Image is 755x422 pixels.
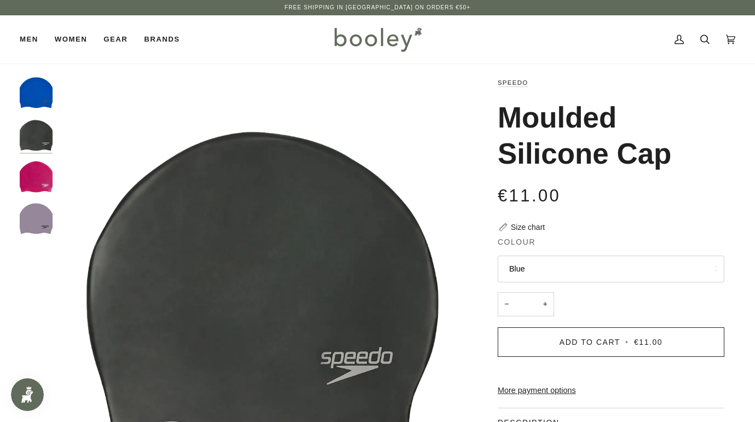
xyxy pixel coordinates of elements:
[498,236,535,248] span: Colour
[20,15,47,63] a: Men
[498,186,561,205] span: €11.00
[103,34,128,45] span: Gear
[330,24,425,55] img: Booley
[20,203,53,235] img: Moulded Silicone Cap
[634,338,662,346] span: €11.00
[285,3,470,12] p: Free Shipping in [GEOGRAPHIC_DATA] on Orders €50+
[144,34,180,45] span: Brands
[498,100,716,172] h1: Moulded Silicone Cap
[623,338,631,346] span: •
[20,119,53,152] img: Speedo Moulded Silicone Cap Black - Booley Galway
[136,15,188,63] a: Brands
[498,79,528,86] a: Speedo
[560,338,620,346] span: Add to Cart
[11,378,44,411] iframe: Button to open loyalty program pop-up
[55,34,87,45] span: Women
[47,15,95,63] a: Women
[498,292,554,317] input: Quantity
[20,34,38,45] span: Men
[498,292,515,317] button: −
[20,160,53,193] img: Speedo Moulded Silicone Cap Pink - Booley Galway 5053744680583
[511,222,545,233] div: Size chart
[537,292,554,317] button: +
[20,77,53,109] img: Speedo Moulded Silicone Cap Blue - Booley Galway
[95,15,136,63] a: Gear
[498,327,724,357] button: Add to Cart • €11.00
[498,256,724,282] button: Blue
[498,385,724,397] a: More payment options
